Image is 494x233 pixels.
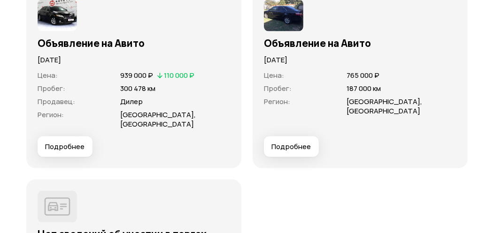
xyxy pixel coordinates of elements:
[38,37,230,49] h3: Объявление на Авито
[38,97,75,106] span: Продавец :
[347,70,379,80] span: 765 000 ₽
[38,110,64,120] span: Регион :
[38,55,230,65] p: [DATE]
[38,83,65,93] span: Пробег :
[38,70,58,80] span: Цена :
[271,142,311,151] span: Подробнее
[120,70,153,80] span: 939 000 ₽
[264,97,290,106] span: Регион :
[347,83,381,93] span: 187 000 км
[264,37,456,49] h3: Объявление на Авито
[264,83,292,93] span: Пробег :
[164,70,194,80] span: 110 000 ₽
[45,142,85,151] span: Подробнее
[120,83,155,93] span: 300 478 км
[38,136,93,157] button: Подробнее
[120,110,196,129] span: [GEOGRAPHIC_DATA], [GEOGRAPHIC_DATA]
[120,97,143,106] span: Дилер
[347,97,422,116] span: [GEOGRAPHIC_DATA], [GEOGRAPHIC_DATA]
[264,70,284,80] span: Цена :
[264,136,319,157] button: Подробнее
[264,55,456,65] p: [DATE]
